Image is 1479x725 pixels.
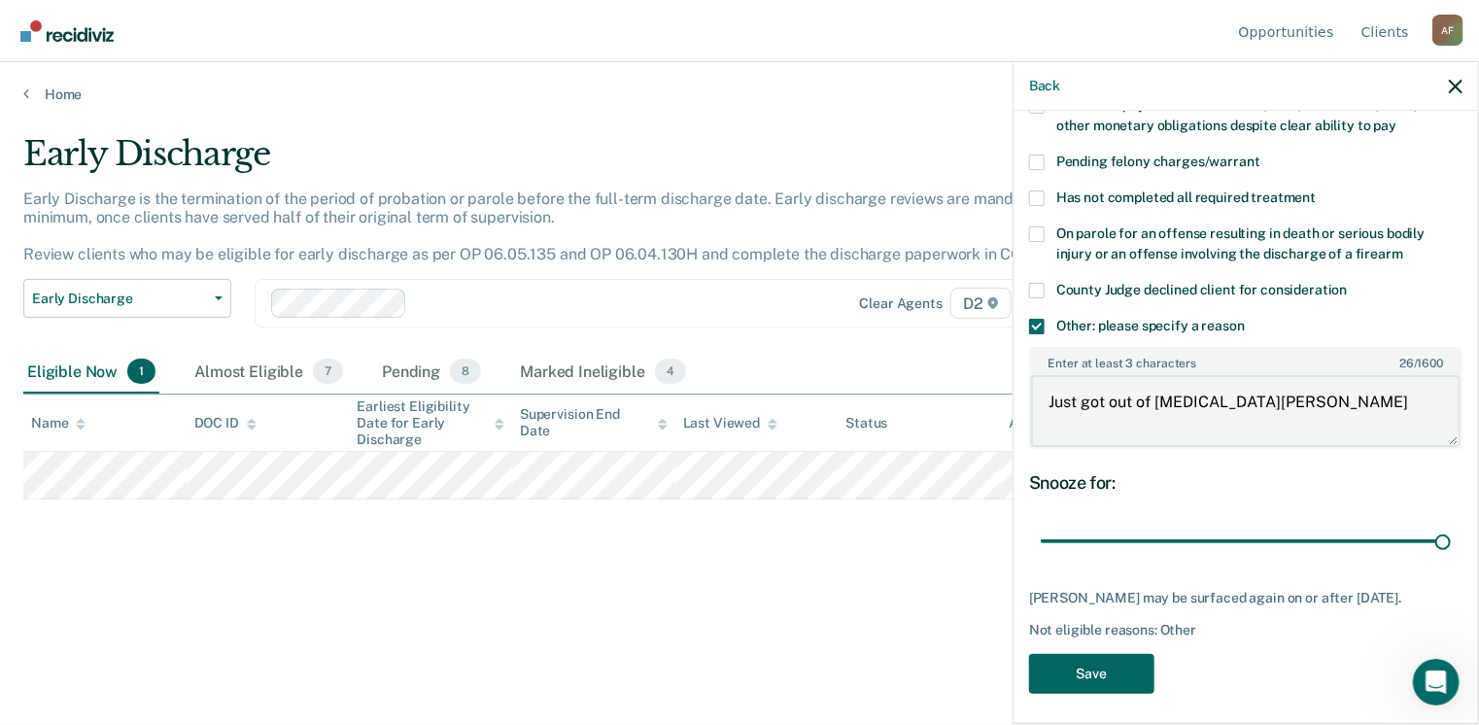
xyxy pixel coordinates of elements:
[516,351,690,394] div: Marked Ineligible
[450,359,481,384] span: 8
[313,359,343,384] span: 7
[190,351,347,394] div: Almost Eligible
[845,415,887,432] div: Status
[1029,654,1154,694] button: Save
[1413,659,1460,706] iframe: Intercom live chat
[860,295,943,312] div: Clear agents
[23,351,159,394] div: Eligible Now
[1029,472,1462,494] div: Snooze for:
[655,359,686,384] span: 4
[1029,590,1462,606] div: [PERSON_NAME] may be surfaced again on or after [DATE].
[127,359,155,384] span: 1
[683,415,777,432] div: Last Viewed
[1056,225,1425,261] span: On parole for an offense resulting in death or serious bodily injury or an offense involving the ...
[357,398,504,447] div: Earliest Eligibility Date for Early Discharge
[1432,15,1463,46] div: A F
[1009,415,1100,432] div: Assigned to
[1056,190,1316,205] span: Has not completed all required treatment
[1029,78,1060,94] button: Back
[1031,375,1461,447] textarea: Just got out of [MEDICAL_DATA][PERSON_NAME]
[1399,357,1443,370] span: / 1600
[950,288,1012,319] span: D2
[520,406,668,439] div: Supervision End Date
[20,20,114,42] img: Recidiviz
[1432,15,1463,46] button: Profile dropdown button
[1056,282,1348,297] span: County Judge declined client for consideration
[1056,154,1260,169] span: Pending felony charges/warrant
[378,351,485,394] div: Pending
[23,190,1068,264] p: Early Discharge is the termination of the period of probation or parole before the full-term disc...
[23,86,1456,103] a: Home
[1029,622,1462,639] div: Not eligible reasons: Other
[194,415,257,432] div: DOC ID
[32,291,207,307] span: Early Discharge
[1031,349,1461,370] label: Enter at least 3 characters
[31,415,86,432] div: Name
[1399,357,1414,370] span: 26
[1056,318,1245,333] span: Other: please specify a reason
[23,134,1133,190] div: Early Discharge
